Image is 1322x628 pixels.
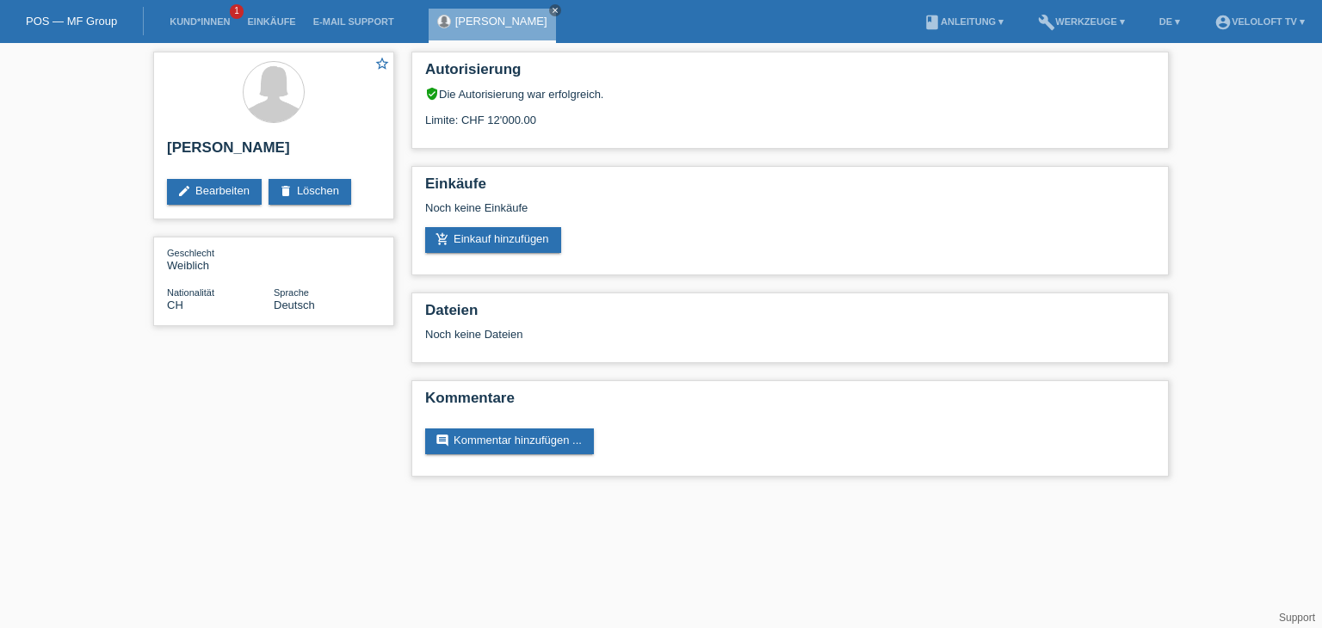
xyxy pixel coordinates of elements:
[455,15,547,28] a: [PERSON_NAME]
[425,61,1155,87] h2: Autorisierung
[274,299,315,311] span: Deutsch
[238,16,304,27] a: Einkäufe
[425,227,561,253] a: add_shopping_cartEinkauf hinzufügen
[374,56,390,74] a: star_border
[1038,14,1055,31] i: build
[167,248,214,258] span: Geschlecht
[167,299,183,311] span: Schweiz
[425,87,1155,101] div: Die Autorisierung war erfolgreich.
[551,6,559,15] i: close
[436,434,449,447] i: comment
[425,302,1155,328] h2: Dateien
[230,4,244,19] span: 1
[1214,14,1232,31] i: account_circle
[425,175,1155,201] h2: Einkäufe
[549,4,561,16] a: close
[269,179,351,205] a: deleteLöschen
[436,232,449,246] i: add_shopping_cart
[1029,16,1134,27] a: buildWerkzeuge ▾
[161,16,238,27] a: Kund*innen
[425,428,594,454] a: commentKommentar hinzufügen ...
[1151,16,1189,27] a: DE ▾
[425,87,439,101] i: verified_user
[924,14,941,31] i: book
[167,287,214,298] span: Nationalität
[305,16,403,27] a: E-Mail Support
[425,201,1155,227] div: Noch keine Einkäufe
[425,390,1155,416] h2: Kommentare
[1279,612,1315,624] a: Support
[274,287,309,298] span: Sprache
[26,15,117,28] a: POS — MF Group
[177,184,191,198] i: edit
[279,184,293,198] i: delete
[1206,16,1313,27] a: account_circleVeloLoft TV ▾
[167,179,262,205] a: editBearbeiten
[374,56,390,71] i: star_border
[167,139,380,165] h2: [PERSON_NAME]
[167,246,274,272] div: Weiblich
[425,101,1155,126] div: Limite: CHF 12'000.00
[425,328,951,341] div: Noch keine Dateien
[915,16,1012,27] a: bookAnleitung ▾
